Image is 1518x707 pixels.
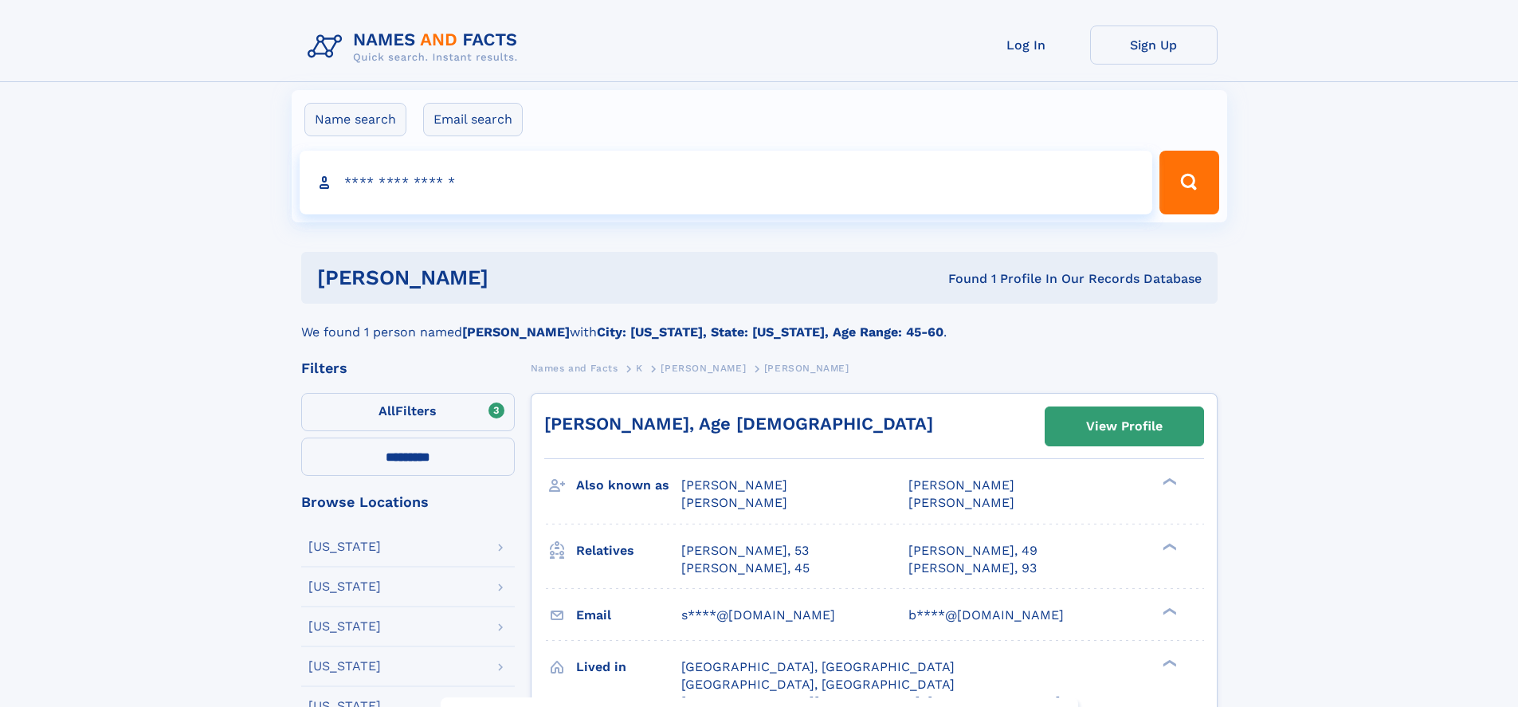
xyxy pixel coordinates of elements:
[661,358,746,378] a: [PERSON_NAME]
[681,560,810,577] a: [PERSON_NAME], 45
[317,268,719,288] h1: [PERSON_NAME]
[597,324,943,340] b: City: [US_STATE], State: [US_STATE], Age Range: 45-60
[304,103,406,136] label: Name search
[1159,541,1178,552] div: ❯
[301,393,515,431] label: Filters
[576,654,681,681] h3: Lived in
[681,659,955,674] span: [GEOGRAPHIC_DATA], [GEOGRAPHIC_DATA]
[1159,658,1178,668] div: ❯
[636,363,643,374] span: K
[308,580,381,593] div: [US_STATE]
[379,403,395,418] span: All
[908,560,1037,577] a: [PERSON_NAME], 93
[661,363,746,374] span: [PERSON_NAME]
[576,472,681,499] h3: Also known as
[1159,606,1178,616] div: ❯
[308,620,381,633] div: [US_STATE]
[1159,477,1178,487] div: ❯
[423,103,523,136] label: Email search
[576,537,681,564] h3: Relatives
[908,477,1014,493] span: [PERSON_NAME]
[718,270,1202,288] div: Found 1 Profile In Our Records Database
[681,477,787,493] span: [PERSON_NAME]
[544,414,933,434] a: [PERSON_NAME], Age [DEMOGRAPHIC_DATA]
[308,540,381,553] div: [US_STATE]
[301,304,1218,342] div: We found 1 person named with .
[576,602,681,629] h3: Email
[681,542,809,560] a: [PERSON_NAME], 53
[301,26,531,69] img: Logo Names and Facts
[908,495,1014,510] span: [PERSON_NAME]
[636,358,643,378] a: K
[1045,407,1203,446] a: View Profile
[308,660,381,673] div: [US_STATE]
[908,542,1037,560] a: [PERSON_NAME], 49
[301,361,515,375] div: Filters
[1086,408,1163,445] div: View Profile
[1090,26,1218,65] a: Sign Up
[764,363,849,374] span: [PERSON_NAME]
[1159,151,1218,214] button: Search Button
[531,358,618,378] a: Names and Facts
[300,151,1153,214] input: search input
[462,324,570,340] b: [PERSON_NAME]
[301,495,515,509] div: Browse Locations
[681,495,787,510] span: [PERSON_NAME]
[681,677,955,692] span: [GEOGRAPHIC_DATA], [GEOGRAPHIC_DATA]
[963,26,1090,65] a: Log In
